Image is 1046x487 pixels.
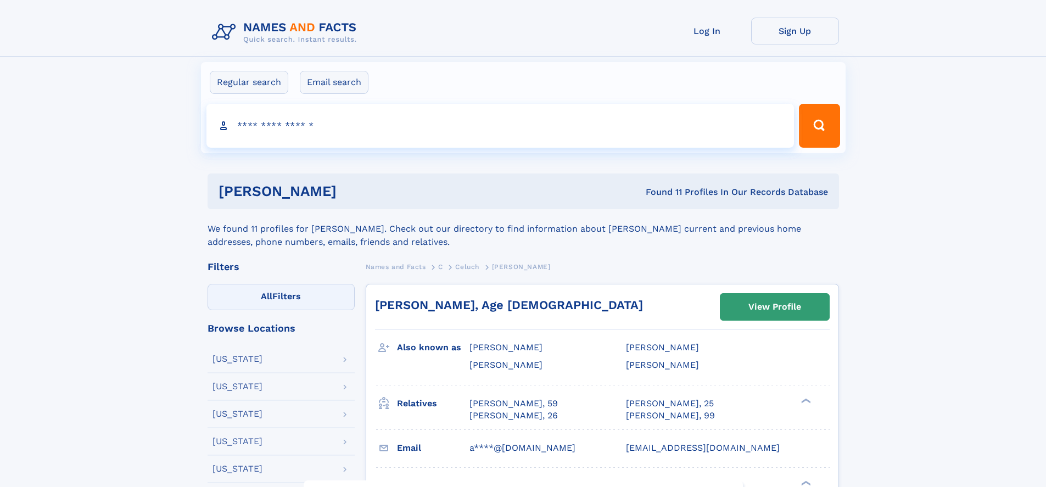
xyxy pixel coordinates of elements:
[210,71,288,94] label: Regular search
[492,263,551,271] span: [PERSON_NAME]
[212,437,262,446] div: [US_STATE]
[212,410,262,418] div: [US_STATE]
[469,360,542,370] span: [PERSON_NAME]
[626,342,699,352] span: [PERSON_NAME]
[469,410,558,422] a: [PERSON_NAME], 26
[469,398,558,410] a: [PERSON_NAME], 59
[208,209,839,249] div: We found 11 profiles for [PERSON_NAME]. Check out our directory to find information about [PERSON...
[663,18,751,44] a: Log In
[438,260,443,273] a: C
[261,291,272,301] span: All
[397,394,469,413] h3: Relatives
[720,294,829,320] a: View Profile
[208,284,355,310] label: Filters
[455,263,479,271] span: Celuch
[397,439,469,457] h3: Email
[208,18,366,47] img: Logo Names and Facts
[438,263,443,271] span: C
[212,382,262,391] div: [US_STATE]
[799,104,840,148] button: Search Button
[626,443,780,453] span: [EMAIL_ADDRESS][DOMAIN_NAME]
[219,184,491,198] h1: [PERSON_NAME]
[626,360,699,370] span: [PERSON_NAME]
[375,298,643,312] a: [PERSON_NAME], Age [DEMOGRAPHIC_DATA]
[206,104,795,148] input: search input
[748,294,801,320] div: View Profile
[366,260,426,273] a: Names and Facts
[469,342,542,352] span: [PERSON_NAME]
[212,464,262,473] div: [US_STATE]
[300,71,368,94] label: Email search
[626,398,714,410] a: [PERSON_NAME], 25
[208,262,355,272] div: Filters
[212,355,262,363] div: [US_STATE]
[397,338,469,357] h3: Also known as
[798,479,812,486] div: ❯
[798,397,812,404] div: ❯
[626,410,715,422] a: [PERSON_NAME], 99
[491,186,828,198] div: Found 11 Profiles In Our Records Database
[751,18,839,44] a: Sign Up
[455,260,479,273] a: Celuch
[208,323,355,333] div: Browse Locations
